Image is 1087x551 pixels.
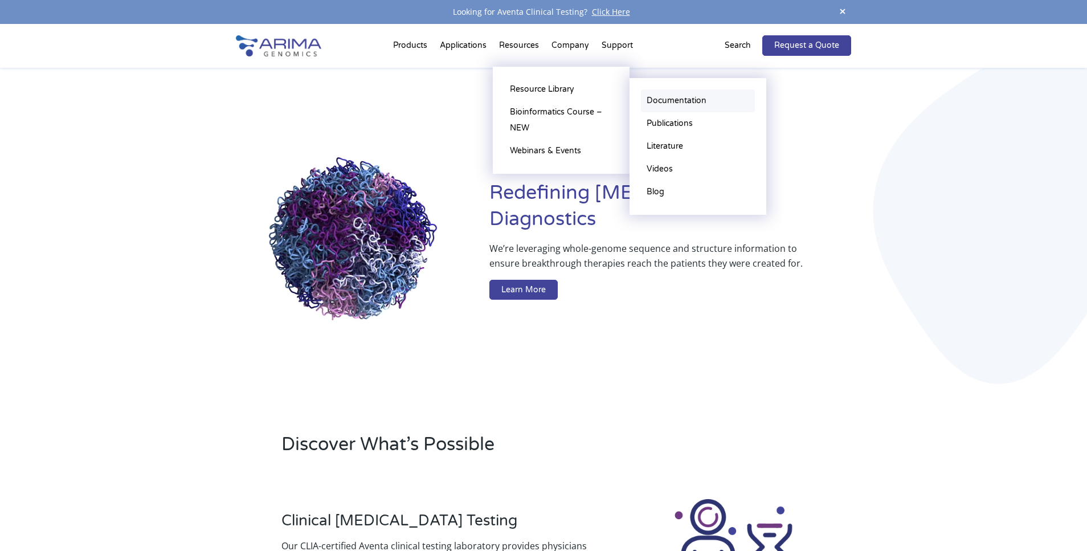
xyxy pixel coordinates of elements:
a: Blog [641,181,755,203]
a: Publications [641,112,755,135]
a: Request a Quote [762,35,851,56]
a: Click Here [587,6,635,17]
h1: Redefining [MEDICAL_DATA] Diagnostics [489,180,851,241]
p: Search [725,38,751,53]
a: Learn More [489,280,558,300]
a: Webinars & Events [504,140,618,162]
h2: Discover What’s Possible [281,432,689,466]
a: Bioinformatics Course – NEW [504,101,618,140]
a: Literature [641,135,755,158]
iframe: Chat Widget [1030,496,1087,551]
div: Looking for Aventa Clinical Testing? [236,5,851,19]
p: We’re leveraging whole-genome sequence and structure information to ensure breakthrough therapies... [489,241,806,280]
h3: Clinical [MEDICAL_DATA] Testing [281,512,591,538]
a: Resource Library [504,78,618,101]
img: Arima-Genomics-logo [236,35,321,56]
a: Videos [641,158,755,181]
a: Documentation [641,89,755,112]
